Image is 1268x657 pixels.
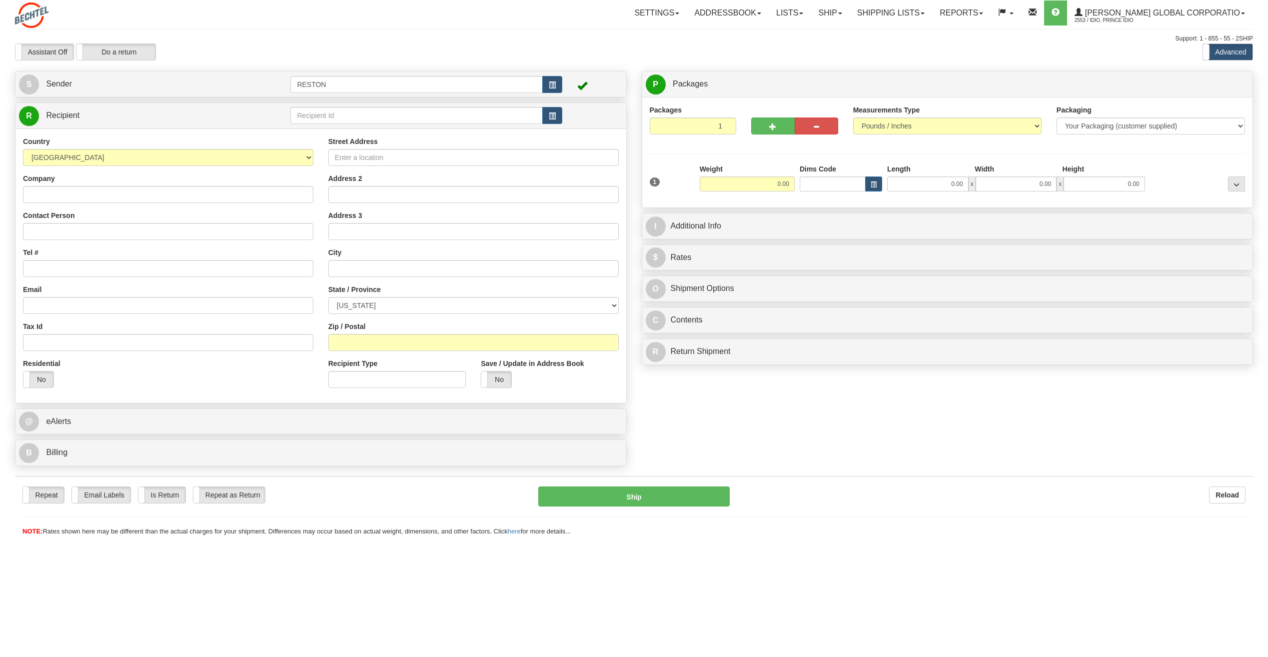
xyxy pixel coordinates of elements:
img: logo2553.jpg [15,2,48,28]
label: Packages [650,105,682,115]
label: Weight [700,164,723,174]
label: Is Return [138,487,185,503]
label: Company [23,173,55,183]
label: Measurements Type [853,105,920,115]
span: [PERSON_NAME] Global Corporatio [1083,8,1240,17]
div: Rates shown here may be different than the actual charges for your shipment. Differences may occu... [15,527,1253,536]
label: Contact Person [23,210,74,220]
a: $Rates [646,247,1250,268]
span: NOTE: [22,527,42,535]
span: R [19,106,39,126]
button: Reload [1209,486,1246,503]
label: Recipient Type [328,358,378,368]
span: Sender [46,79,72,88]
span: Recipient [46,111,79,119]
span: B [19,443,39,463]
a: OShipment Options [646,278,1250,299]
label: Zip / Postal [328,321,366,331]
span: 1 [650,177,660,186]
button: Ship [538,486,730,506]
label: Save / Update in Address Book [481,358,584,368]
span: R [646,342,666,362]
label: State / Province [328,284,381,294]
a: @ eAlerts [19,411,623,432]
label: Length [887,164,911,174]
span: $ [646,247,666,267]
a: CContents [646,310,1250,330]
label: Address 3 [328,210,362,220]
label: Country [23,136,50,146]
a: Shipping lists [850,0,932,25]
label: No [23,371,53,387]
a: Lists [769,0,811,25]
label: Address 2 [328,173,362,183]
a: S Sender [19,74,290,94]
a: Reports [932,0,991,25]
a: IAdditional Info [646,216,1250,236]
label: Height [1063,164,1085,174]
span: Billing [46,448,67,456]
span: eAlerts [46,417,71,425]
span: @ [19,411,39,431]
div: ... [1228,176,1245,191]
span: P [646,74,666,94]
span: O [646,279,666,299]
span: C [646,310,666,330]
label: Width [975,164,994,174]
label: Email [23,284,41,294]
b: Reload [1216,491,1239,499]
label: Residential [23,358,60,368]
a: P Packages [646,74,1250,94]
input: Enter a location [328,149,619,166]
label: No [481,371,511,387]
a: Settings [627,0,687,25]
label: Tel # [23,247,38,257]
a: [PERSON_NAME] Global Corporatio 2553 / Idio, Prince Idio [1067,0,1253,25]
label: Tax Id [23,321,42,331]
label: Assistant Off [15,44,73,60]
iframe: chat widget [1245,277,1267,379]
span: x [1057,176,1064,191]
label: Dims Code [800,164,836,174]
label: Street Address [328,136,378,146]
span: 2553 / Idio, Prince Idio [1075,15,1150,25]
label: Repeat [23,487,64,503]
a: R Recipient [19,105,260,126]
span: S [19,74,39,94]
a: B Billing [19,442,623,463]
a: RReturn Shipment [646,341,1250,362]
span: Packages [673,79,708,88]
input: Sender Id [290,76,542,93]
input: Recipient Id [290,107,542,124]
a: here [508,527,521,535]
span: I [646,216,666,236]
span: x [969,176,976,191]
label: Advanced [1203,44,1253,60]
a: Addressbook [687,0,769,25]
a: Ship [811,0,849,25]
label: Repeat as Return [193,487,265,503]
label: City [328,247,341,257]
div: Support: 1 - 855 - 55 - 2SHIP [15,34,1253,43]
label: Email Labels [72,487,130,503]
label: Do a return [76,44,155,60]
label: Packaging [1057,105,1092,115]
